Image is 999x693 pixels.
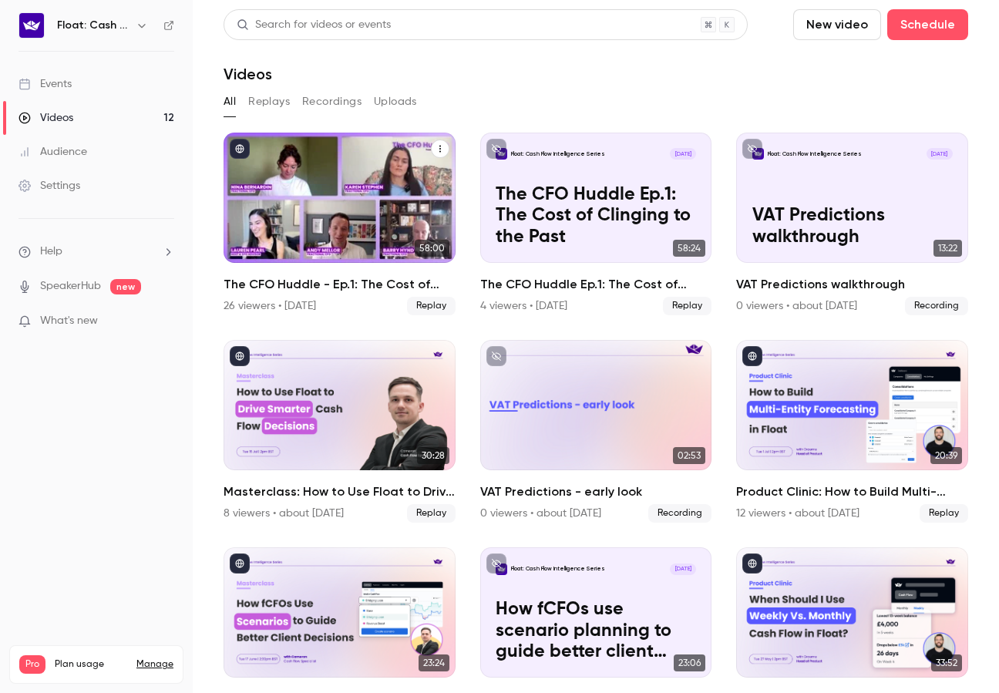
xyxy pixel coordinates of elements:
a: 20:39Product Clinic: How to Build Multi-Entity Forecasting in Float12 viewers • about [DATE]Replay [736,340,968,523]
p: Float: Cash Flow Intelligence Series [768,150,862,158]
div: Search for videos or events [237,17,391,33]
span: Recording [905,297,968,315]
span: 20:39 [930,447,962,464]
li: Masterclass: How to Use Float to Drive Smarter Cash Flow Decisions [224,340,456,523]
li: The CFO Huddle - Ep.1: The Cost of Clinging to the Past [224,133,456,315]
button: Recordings [302,89,362,114]
div: 0 viewers • about [DATE] [736,298,857,314]
h2: The CFO Huddle - Ep.1: The Cost of Clinging to the Past [224,275,456,294]
div: 26 viewers • [DATE] [224,298,316,314]
div: 8 viewers • about [DATE] [224,506,344,521]
a: 30:28Masterclass: How to Use Float to Drive Smarter Cash Flow Decisions8 viewers • about [DATE]Re... [224,340,456,523]
button: published [230,553,250,574]
li: VAT Predictions walkthrough [736,133,968,315]
span: Replay [920,504,968,523]
span: 13:22 [933,240,962,257]
img: Float: Cash Flow Intelligence Series [19,13,44,38]
div: Events [18,76,72,92]
span: new [110,279,141,294]
div: Videos [18,110,73,126]
span: 23:06 [674,654,705,671]
button: All [224,89,236,114]
h2: The CFO Huddle Ep.1: The Cost of Clinging to the Past [480,275,712,294]
span: 58:00 [415,240,449,257]
li: VAT Predictions - early look [480,340,712,523]
p: How fCFOs use scenario planning to guide better client decisions [496,599,696,662]
span: Replay [407,504,456,523]
span: [DATE] [670,148,696,160]
span: [DATE] [670,563,696,575]
a: VAT Predictions walkthroughFloat: Cash Flow Intelligence Series[DATE]VAT Predictions walkthrough1... [736,133,968,315]
div: Audience [18,144,87,160]
h2: Masterclass: How to Use Float to Drive Smarter Cash Flow Decisions [224,483,456,501]
button: published [742,346,762,366]
h2: VAT Predictions - early look [480,483,712,501]
span: 33:52 [931,654,962,671]
span: 30:28 [417,447,449,464]
p: The CFO Huddle Ep.1: The Cost of Clinging to the Past [496,184,696,247]
button: unpublished [742,139,762,159]
h6: Float: Cash Flow Intelligence Series [57,18,129,33]
p: Float: Cash Flow Intelligence Series [511,150,605,158]
span: Replay [663,297,711,315]
div: 4 viewers • [DATE] [480,298,567,314]
span: What's new [40,313,98,329]
span: 23:24 [419,654,449,671]
a: The CFO Huddle Ep.1: The Cost of Clinging to the Past Float: Cash Flow Intelligence Series[DATE]T... [480,133,712,315]
span: Help [40,244,62,260]
a: 02:53VAT Predictions - early look0 viewers • about [DATE]Recording [480,340,712,523]
span: 58:24 [673,240,705,257]
span: Replay [407,297,456,315]
p: Float: Cash Flow Intelligence Series [511,565,605,573]
div: 0 viewers • about [DATE] [480,506,601,521]
div: Settings [18,178,80,193]
p: VAT Predictions walkthrough [752,205,953,247]
a: 58:00The CFO Huddle - Ep.1: The Cost of Clinging to the Past26 viewers • [DATE]Replay [224,133,456,315]
button: Uploads [374,89,417,114]
span: [DATE] [927,148,953,160]
span: Plan usage [55,658,127,671]
section: Videos [224,9,968,684]
div: 12 viewers • about [DATE] [736,506,859,521]
button: Schedule [887,9,968,40]
span: Recording [648,504,711,523]
h1: Videos [224,65,272,83]
h2: Product Clinic: How to Build Multi-Entity Forecasting in Float [736,483,968,501]
button: New video [793,9,881,40]
span: 02:53 [673,447,705,464]
a: Manage [136,658,173,671]
button: published [230,346,250,366]
button: published [742,553,762,574]
h2: VAT Predictions walkthrough [736,275,968,294]
a: SpeakerHub [40,278,101,294]
span: Pro [19,655,45,674]
button: unpublished [486,139,506,159]
button: unpublished [486,346,506,366]
button: published [230,139,250,159]
button: Replays [248,89,290,114]
li: help-dropdown-opener [18,244,174,260]
li: The CFO Huddle Ep.1: The Cost of Clinging to the Past [480,133,712,315]
button: unpublished [486,553,506,574]
li: Product Clinic: How to Build Multi-Entity Forecasting in Float [736,340,968,523]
